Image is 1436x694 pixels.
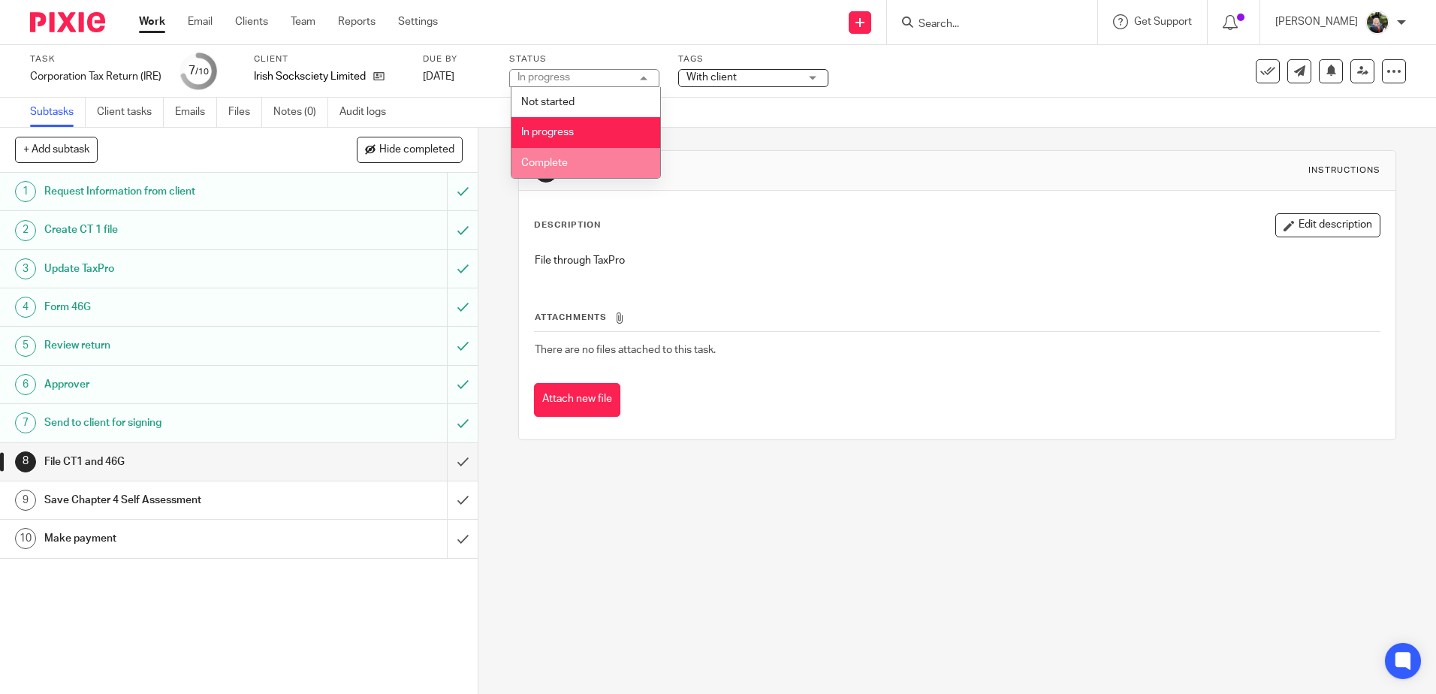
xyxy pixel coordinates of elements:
small: /10 [195,68,209,76]
p: Irish Socksciety Limited [254,69,366,84]
img: Pixie [30,12,105,32]
button: Attach new file [534,383,620,417]
a: Settings [398,14,438,29]
a: Team [291,14,315,29]
label: Status [509,53,659,65]
div: 4 [15,297,36,318]
h1: Request Information from client [44,180,303,203]
div: 7 [15,412,36,433]
span: In progress [521,127,574,137]
h1: File CT1 and 46G [44,451,303,473]
h1: Update TaxPro [44,258,303,280]
div: 1 [15,181,36,202]
input: Search [917,18,1052,32]
label: Tags [678,53,828,65]
p: [PERSON_NAME] [1275,14,1358,29]
a: Email [188,14,213,29]
h1: Create CT 1 file [44,219,303,241]
span: Attachments [535,313,607,321]
h1: File CT1 and 46G [566,162,989,178]
h1: Form 46G [44,296,303,318]
div: Corporation Tax Return (IRE) [30,69,161,84]
button: Edit description [1275,213,1380,237]
a: Audit logs [339,98,397,127]
button: Hide completed [357,137,463,162]
a: Files [228,98,262,127]
div: 10 [15,528,36,549]
h1: Make payment [44,527,303,550]
div: 5 [15,336,36,357]
label: Task [30,53,161,65]
div: 8 [15,451,36,472]
a: Client tasks [97,98,164,127]
label: Client [254,53,404,65]
span: Not started [521,97,575,107]
a: Work [139,14,165,29]
div: In progress [517,72,570,83]
div: 6 [15,374,36,395]
span: Hide completed [379,144,454,156]
p: File through TaxPro [535,253,1379,268]
h1: Save Chapter 4 Self Assessment [44,489,303,511]
div: 3 [15,258,36,279]
span: With client [686,72,737,83]
div: 2 [15,220,36,241]
label: Due by [423,53,490,65]
span: Get Support [1134,17,1192,27]
h1: Send to client for signing [44,412,303,434]
p: Description [534,219,601,231]
a: Emails [175,98,217,127]
a: Reports [338,14,376,29]
span: There are no files attached to this task. [535,345,716,355]
h1: Review return [44,334,303,357]
a: Clients [235,14,268,29]
div: 7 [189,62,209,80]
a: Notes (0) [273,98,328,127]
h1: Approver [44,373,303,396]
span: Complete [521,158,568,168]
div: 9 [15,490,36,511]
div: Instructions [1308,164,1380,177]
img: Jade.jpeg [1365,11,1389,35]
span: [DATE] [423,71,454,82]
button: + Add subtask [15,137,98,162]
a: Subtasks [30,98,86,127]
